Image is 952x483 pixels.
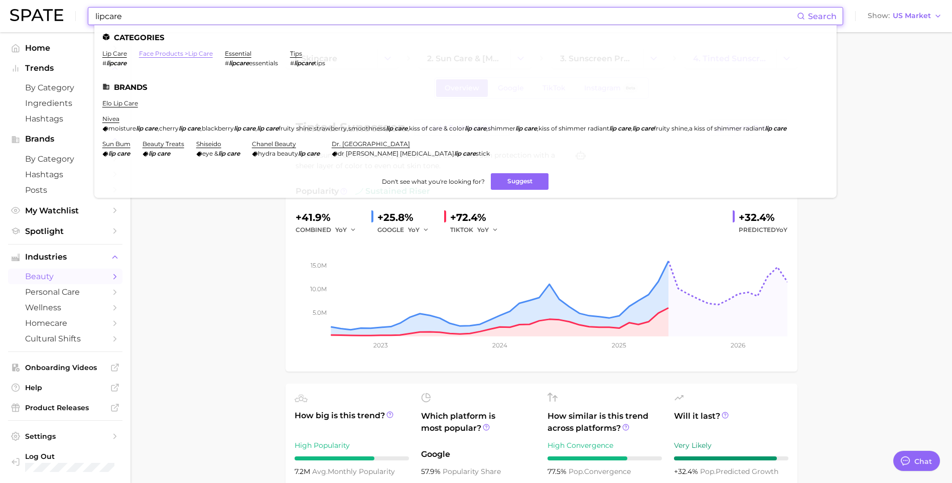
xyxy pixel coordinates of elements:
[149,150,170,157] em: lip care
[25,114,105,124] span: Hashtags
[477,224,499,236] button: YoY
[808,12,837,21] span: Search
[25,287,105,297] span: personal care
[106,59,126,67] em: lipcare
[290,59,294,67] span: #
[609,125,631,132] em: lip care
[548,467,569,476] span: 77.5%
[218,150,240,157] em: lip care
[674,439,788,451] div: Very Likely
[139,50,213,57] a: face products >lip care
[739,224,787,236] span: Predicted
[295,439,409,451] div: High Popularity
[102,50,127,57] a: lip care
[731,341,745,349] tspan: 2026
[25,83,105,92] span: by Category
[377,224,436,236] div: GOOGLE
[515,125,537,132] em: lip care
[202,150,218,157] span: eye &
[298,150,320,157] em: lip care
[136,125,158,132] em: lip care
[491,173,549,190] button: Suggest
[674,410,788,434] span: Will it last?
[295,456,409,460] div: 7 / 10
[25,253,105,262] span: Industries
[538,125,609,132] span: kiss of shimmer radiant
[143,140,184,148] a: beauty treats
[25,452,114,461] span: Log Out
[8,449,122,475] a: Log out. Currently logged in with e-mail jek@cosmax.com.
[249,59,278,67] span: essentials
[25,303,105,312] span: wellness
[373,341,387,349] tspan: 2023
[739,209,787,225] div: +32.4%
[8,223,122,239] a: Spotlight
[8,132,122,147] button: Brands
[159,125,179,132] span: cherry
[700,467,778,476] span: predicted growth
[477,225,489,234] span: YoY
[8,80,122,95] a: by Category
[893,13,931,19] span: US Market
[25,403,105,412] span: Product Releases
[202,125,234,132] span: blackberry
[25,334,105,343] span: cultural shifts
[25,272,105,281] span: beauty
[8,400,122,415] a: Product Releases
[421,467,443,476] span: 57.9%
[335,224,357,236] button: YoY
[612,341,626,349] tspan: 2025
[8,167,122,182] a: Hashtags
[548,410,662,434] span: How similar is this trend across platforms?
[338,150,454,157] span: dr [PERSON_NAME] [MEDICAL_DATA]
[569,467,584,476] abbr: popularity index
[408,225,420,234] span: YoY
[102,83,829,91] li: Brands
[421,410,535,443] span: Which platform is most popular?
[108,150,130,157] em: lip care
[25,135,105,144] span: Brands
[377,209,436,225] div: +25.8%
[632,125,654,132] em: lip care
[225,59,229,67] span: #
[102,33,829,42] li: Categories
[94,8,797,25] input: Search here for a brand, industry, or ingredient
[569,467,631,476] span: convergence
[674,467,700,476] span: +32.4%
[8,250,122,265] button: Industries
[465,125,486,132] em: lip care
[296,209,363,225] div: +41.9%
[348,125,386,132] span: smoothness
[25,383,105,392] span: Help
[8,182,122,198] a: Posts
[408,224,430,236] button: YoY
[25,432,105,441] span: Settings
[674,456,788,460] div: 9 / 10
[548,456,662,460] div: 7 / 10
[868,13,890,19] span: Show
[689,125,765,132] span: a kiss of shimmer radiant
[314,59,325,67] span: tips
[8,269,122,284] a: beauty
[257,125,279,132] em: lip care
[25,64,105,73] span: Trends
[225,50,251,57] a: essential
[25,98,105,108] span: Ingredients
[454,150,476,157] em: lip care
[488,125,515,132] span: shimmer
[25,318,105,328] span: homecare
[443,467,501,476] span: popularity share
[258,150,298,157] span: hydra beauty
[865,10,944,23] button: ShowUS Market
[102,125,786,132] div: , , , , , , , , ,
[25,43,105,53] span: Home
[25,154,105,164] span: by Category
[179,125,200,132] em: lip care
[8,61,122,76] button: Trends
[335,225,347,234] span: YoY
[8,300,122,315] a: wellness
[312,467,328,476] abbr: average
[295,410,409,434] span: How big is this trend?
[8,95,122,111] a: Ingredients
[102,99,138,107] a: elo lip care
